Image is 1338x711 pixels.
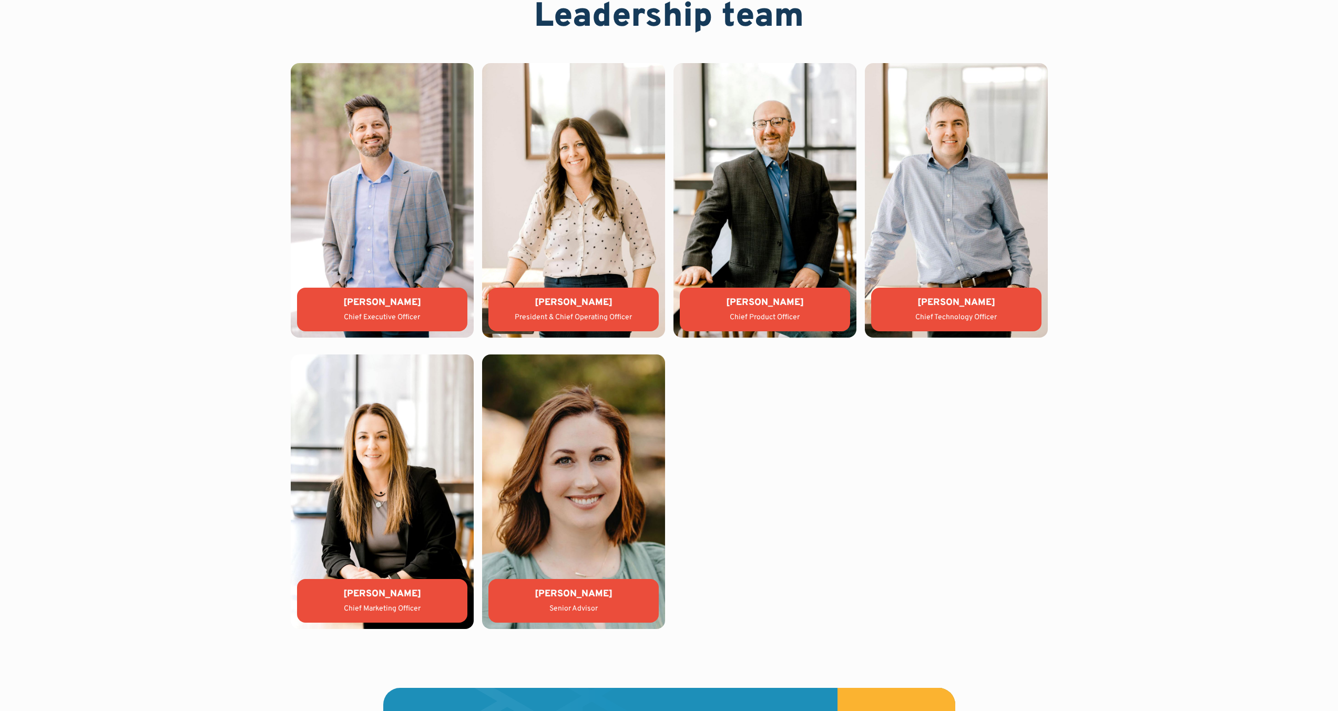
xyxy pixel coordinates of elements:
[880,312,1033,323] div: Chief Technology Officer
[497,604,650,614] div: Senior Advisor
[305,296,459,309] div: [PERSON_NAME]
[688,312,842,323] div: Chief Product Officer
[291,63,474,338] img: Aaron Sheeks
[305,587,459,601] div: [PERSON_NAME]
[305,604,459,614] div: Chief Marketing Officer
[865,63,1048,338] img: Tony Compton
[497,296,650,309] div: [PERSON_NAME]
[305,312,459,323] div: Chief Executive Officer
[291,354,474,629] img: Kate Colacelli
[482,63,665,338] img: Lauren Donalson
[880,296,1033,309] div: [PERSON_NAME]
[673,63,856,338] img: Matthew Groner
[482,354,665,629] img: Katy McIntosh
[688,296,842,309] div: [PERSON_NAME]
[497,587,650,601] div: [PERSON_NAME]
[497,312,650,323] div: President & Chief Operating Officer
